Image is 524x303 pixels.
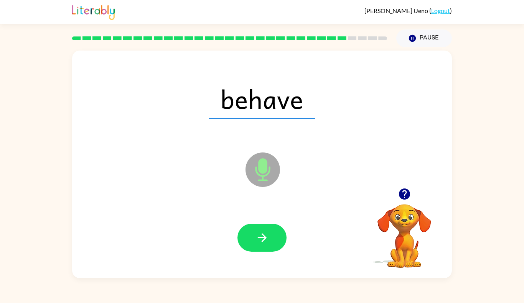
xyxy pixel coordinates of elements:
[364,7,429,14] span: [PERSON_NAME] Ueno
[72,3,115,20] img: Literably
[366,192,443,269] video: Your browser must support playing .mp4 files to use Literably. Please try using another browser.
[396,29,452,47] button: Pause
[209,79,315,119] span: behave
[431,7,450,14] a: Logout
[364,7,452,14] div: ( )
